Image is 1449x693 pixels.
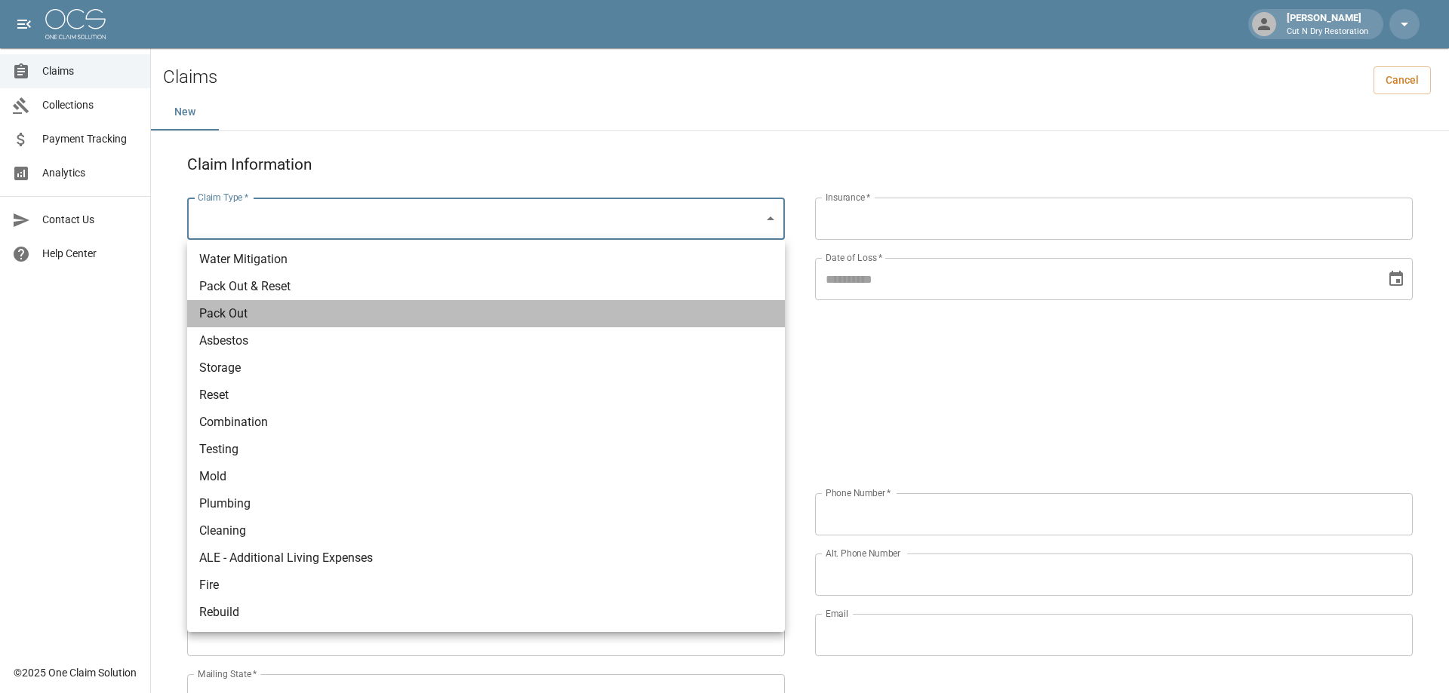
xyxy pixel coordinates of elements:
li: Fire [187,572,785,599]
li: Combination [187,409,785,436]
li: Water Mitigation [187,246,785,273]
li: ALE - Additional Living Expenses [187,544,785,572]
li: Rebuild [187,599,785,626]
li: Storage [187,354,785,382]
li: Pack Out [187,300,785,327]
li: Pack Out & Reset [187,273,785,300]
li: Asbestos [187,327,785,354]
li: Cleaning [187,517,785,544]
li: Mold [187,463,785,490]
li: Testing [187,436,785,463]
li: Reset [187,382,785,409]
li: Plumbing [187,490,785,517]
